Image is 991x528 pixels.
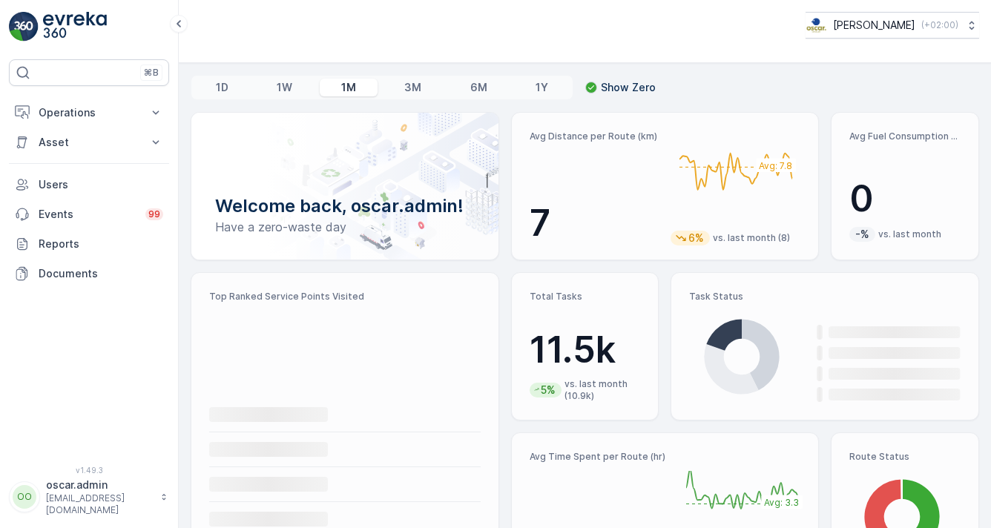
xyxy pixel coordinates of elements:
p: vs. last month (10.9k) [564,378,640,402]
p: Documents [39,266,163,281]
p: Operations [39,105,139,120]
p: 1D [216,80,228,95]
p: -% [854,227,871,242]
p: 7 [530,201,659,245]
p: Task Status [689,291,961,303]
p: oscar.admin [46,478,153,492]
button: Asset [9,128,169,157]
p: 5% [539,383,557,397]
button: [PERSON_NAME](+02:00) [806,12,979,39]
p: 1Y [536,80,548,95]
p: 11.5k [530,328,641,372]
p: vs. last month (8) [713,232,790,244]
a: Events99 [9,199,169,229]
img: logo_light-DOdMpM7g.png [43,12,107,42]
p: Welcome back, oscar.admin! [215,194,475,218]
p: 1W [277,80,292,95]
p: Route Status [849,451,961,463]
p: Top Ranked Service Points Visited [209,291,481,303]
p: Have a zero-waste day [215,218,475,236]
p: 6M [470,80,487,95]
p: Show Zero [601,80,656,95]
p: Events [39,207,136,222]
p: Avg Distance per Route (km) [530,131,659,142]
a: Documents [9,259,169,288]
p: vs. last month [878,228,941,240]
p: [PERSON_NAME] [833,18,915,33]
a: Users [9,170,169,199]
p: Reports [39,237,163,251]
p: [EMAIL_ADDRESS][DOMAIN_NAME] [46,492,153,516]
p: 99 [148,208,160,220]
p: Users [39,177,163,192]
button: Operations [9,98,169,128]
p: 6% [687,231,705,245]
p: Avg Fuel Consumption per Route (lt) [849,131,961,142]
img: basis-logo_rgb2x.png [806,17,827,33]
p: Total Tasks [530,291,641,303]
a: Reports [9,229,169,259]
p: 3M [404,80,421,95]
p: ( +02:00 ) [921,19,958,31]
div: OO [13,485,36,509]
p: ⌘B [144,67,159,79]
span: v 1.49.3 [9,466,169,475]
button: OOoscar.admin[EMAIL_ADDRESS][DOMAIN_NAME] [9,478,169,516]
img: logo [9,12,39,42]
p: 0 [849,176,961,221]
p: 1M [341,80,356,95]
p: Avg Time Spent per Route (hr) [530,451,665,463]
p: Asset [39,135,139,150]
